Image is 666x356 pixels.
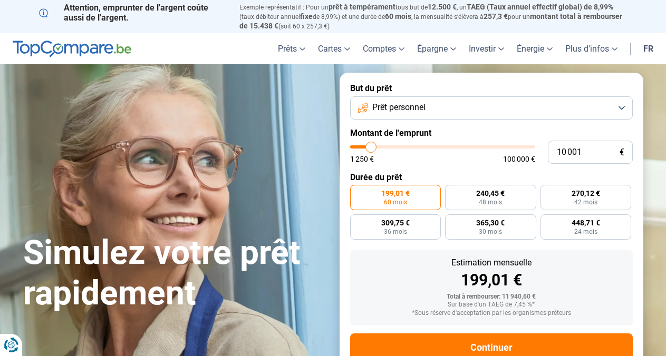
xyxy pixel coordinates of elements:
div: Estimation mensuelle [359,259,624,267]
span: 24 mois [574,229,597,235]
div: Sur base d'un TAEG de 7,45 %* [359,301,624,309]
span: 60 mois [385,12,411,21]
span: 48 mois [479,199,502,205]
span: TAEG (Taux annuel effectif global) de 8,99% [467,3,613,11]
span: 309,75 € [381,219,410,226]
span: Prêt personnel [372,102,426,113]
a: fr [637,33,660,64]
span: 100 000 € [503,155,535,163]
span: 240,45 € [476,190,505,197]
span: 448,71 € [572,219,600,226]
p: Attention, emprunter de l'argent coûte aussi de l'argent. [39,3,227,23]
div: *Sous réserve d'acceptation par les organismes prêteurs [359,310,624,317]
span: 1 250 € [350,155,374,163]
span: 12.500 € [428,3,457,11]
div: Total à rembourser: 11 940,60 € [359,293,624,301]
a: Plus d'infos [559,33,624,64]
a: Prêts [272,33,312,64]
span: 30 mois [479,229,502,235]
a: Comptes [356,33,411,64]
label: Montant de l'emprunt [350,128,633,138]
span: 60 mois [384,199,407,205]
img: TopCompare [13,41,131,57]
h1: Simulez votre prêt rapidement [23,233,327,314]
span: 257,3 € [484,12,508,21]
span: 365,30 € [476,219,505,226]
span: 36 mois [384,229,407,235]
label: Durée du prêt [350,172,633,182]
a: Énergie [510,33,559,64]
span: 42 mois [574,199,597,205]
span: 199,01 € [381,190,410,197]
span: prêt à tempérament [329,3,395,11]
a: Investir [462,33,510,64]
span: 270,12 € [572,190,600,197]
button: Prêt personnel [350,96,633,120]
span: fixe [300,12,313,21]
a: Cartes [312,33,356,64]
span: € [620,148,624,157]
a: Épargne [411,33,462,64]
span: montant total à rembourser de 15.438 € [239,12,622,30]
label: But du prêt [350,83,633,93]
div: 199,01 € [359,272,624,288]
p: Exemple représentatif : Pour un tous but de , un (taux débiteur annuel de 8,99%) et une durée de ... [239,3,628,31]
